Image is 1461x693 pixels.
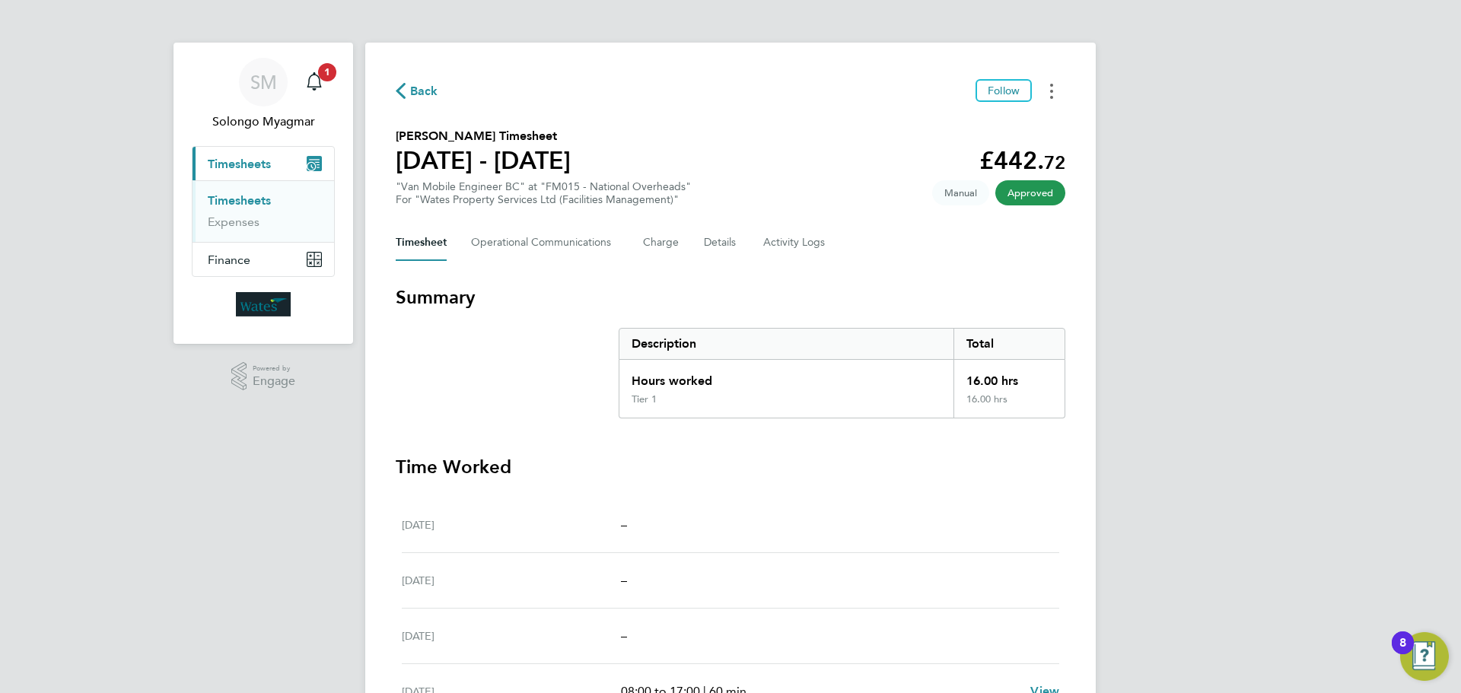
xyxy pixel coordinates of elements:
[396,180,691,206] div: "Van Mobile Engineer BC" at "FM015 - National Overheads"
[410,82,438,100] span: Back
[192,292,335,316] a: Go to home page
[1038,79,1065,103] button: Timesheets Menu
[193,147,334,180] button: Timesheets
[621,628,627,643] span: –
[619,328,1065,418] div: Summary
[193,243,334,276] button: Finance
[402,627,621,645] div: [DATE]
[763,224,827,261] button: Activity Logs
[1399,643,1406,663] div: 8
[396,285,1065,310] h3: Summary
[192,113,335,131] span: Solongo Myagmar
[1400,632,1449,681] button: Open Resource Center, 8 new notifications
[1044,151,1065,173] span: 72
[299,58,329,106] a: 1
[632,393,657,405] div: Tier 1
[208,193,271,208] a: Timesheets
[995,180,1065,205] span: This timesheet has been approved.
[619,329,953,359] div: Description
[396,193,691,206] div: For "Wates Property Services Ltd (Facilities Management)"
[253,375,295,388] span: Engage
[471,224,619,261] button: Operational Communications
[402,516,621,534] div: [DATE]
[976,79,1032,102] button: Follow
[396,455,1065,479] h3: Time Worked
[208,215,259,229] a: Expenses
[396,145,571,176] h1: [DATE] - [DATE]
[236,292,291,316] img: wates-logo-retina.png
[208,253,250,267] span: Finance
[318,63,336,81] span: 1
[192,58,335,131] a: SMSolongo Myagmar
[231,362,296,391] a: Powered byEngage
[953,360,1065,393] div: 16.00 hrs
[396,224,447,261] button: Timesheet
[619,360,953,393] div: Hours worked
[643,224,680,261] button: Charge
[704,224,739,261] button: Details
[953,329,1065,359] div: Total
[396,81,438,100] button: Back
[621,517,627,532] span: –
[253,362,295,375] span: Powered by
[396,127,571,145] h2: [PERSON_NAME] Timesheet
[250,72,277,92] span: SM
[208,157,271,171] span: Timesheets
[621,573,627,587] span: –
[402,571,621,590] div: [DATE]
[988,84,1020,97] span: Follow
[173,43,353,344] nav: Main navigation
[932,180,989,205] span: This timesheet was manually created.
[953,393,1065,418] div: 16.00 hrs
[193,180,334,242] div: Timesheets
[979,146,1065,175] app-decimal: £442.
